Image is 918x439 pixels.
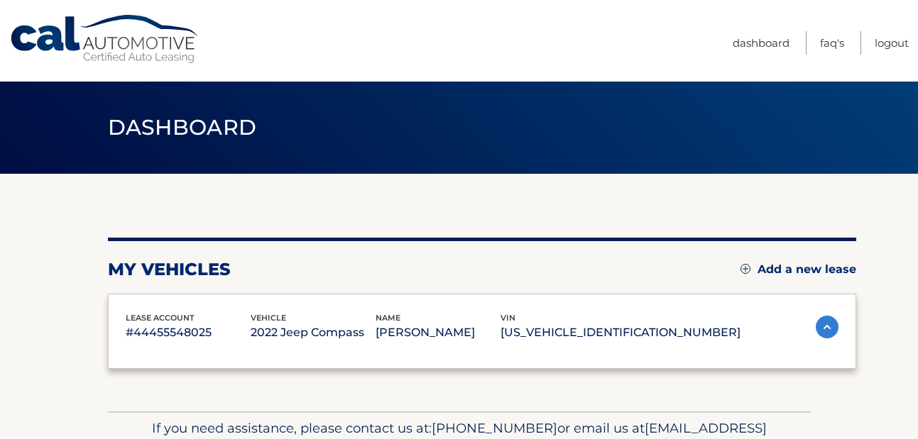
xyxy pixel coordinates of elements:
[9,14,201,65] a: Cal Automotive
[126,313,195,323] span: lease account
[432,420,557,436] span: [PHONE_NUMBER]
[741,262,856,277] a: Add a new lease
[251,313,286,323] span: vehicle
[126,323,251,343] p: #44455548025
[251,323,376,343] p: 2022 Jeep Compass
[376,323,501,343] p: [PERSON_NAME]
[733,31,789,55] a: Dashboard
[376,313,400,323] span: name
[501,323,741,343] p: [US_VEHICLE_IDENTIFICATION_NUMBER]
[108,259,231,280] h2: my vehicles
[816,316,838,338] img: accordion-active.svg
[501,313,515,323] span: vin
[820,31,844,55] a: FAQ's
[875,31,909,55] a: Logout
[741,264,750,274] img: add.svg
[108,114,257,140] span: Dashboard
